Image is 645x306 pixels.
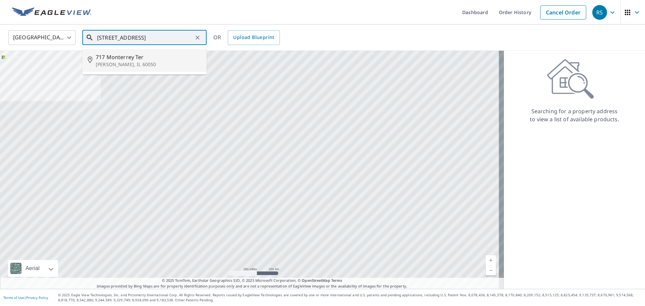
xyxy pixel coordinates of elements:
div: OR [213,30,280,45]
div: RS [592,5,607,20]
p: Searching for a property address to view a list of available products. [529,107,619,123]
a: Privacy Policy [26,295,48,300]
div: Aerial [24,260,42,277]
p: [PERSON_NAME], IL 60050 [96,61,201,68]
div: [GEOGRAPHIC_DATA] [8,28,76,47]
a: OpenStreetMap [302,278,330,283]
p: | [3,296,48,300]
a: Upload Blueprint [228,30,279,45]
div: Aerial [8,260,58,277]
button: Clear [193,33,202,42]
a: Current Level 5, Zoom Out [486,265,496,275]
a: Terms [331,278,342,283]
input: Search by address or latitude-longitude [97,28,193,47]
p: © 2025 Eagle View Technologies, Inc. and Pictometry International Corp. All Rights Reserved. Repo... [58,293,642,303]
span: 717 Monterrey Ter [96,53,201,61]
a: Current Level 5, Zoom In [486,255,496,265]
span: Upload Blueprint [233,33,274,42]
a: Cancel Order [540,5,586,19]
a: Terms of Use [3,295,24,300]
span: © 2025 TomTom, Earthstar Geographics SIO, © 2025 Microsoft Corporation, © [162,278,342,283]
img: EV Logo [12,7,91,17]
